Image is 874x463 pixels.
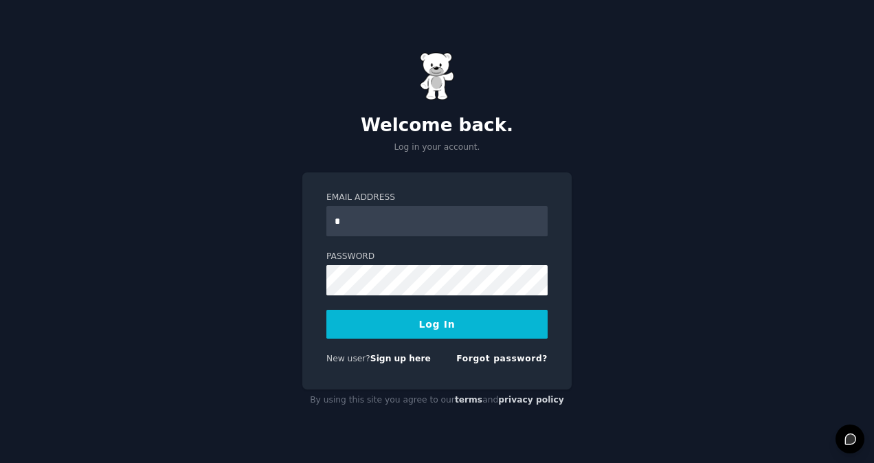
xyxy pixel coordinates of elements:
[326,251,548,263] label: Password
[420,52,454,100] img: Gummy Bear
[302,142,572,154] p: Log in your account.
[326,310,548,339] button: Log In
[302,389,572,411] div: By using this site you agree to our and
[326,192,548,204] label: Email Address
[455,395,482,405] a: terms
[302,115,572,137] h2: Welcome back.
[456,354,548,363] a: Forgot password?
[370,354,431,363] a: Sign up here
[498,395,564,405] a: privacy policy
[326,354,370,363] span: New user?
